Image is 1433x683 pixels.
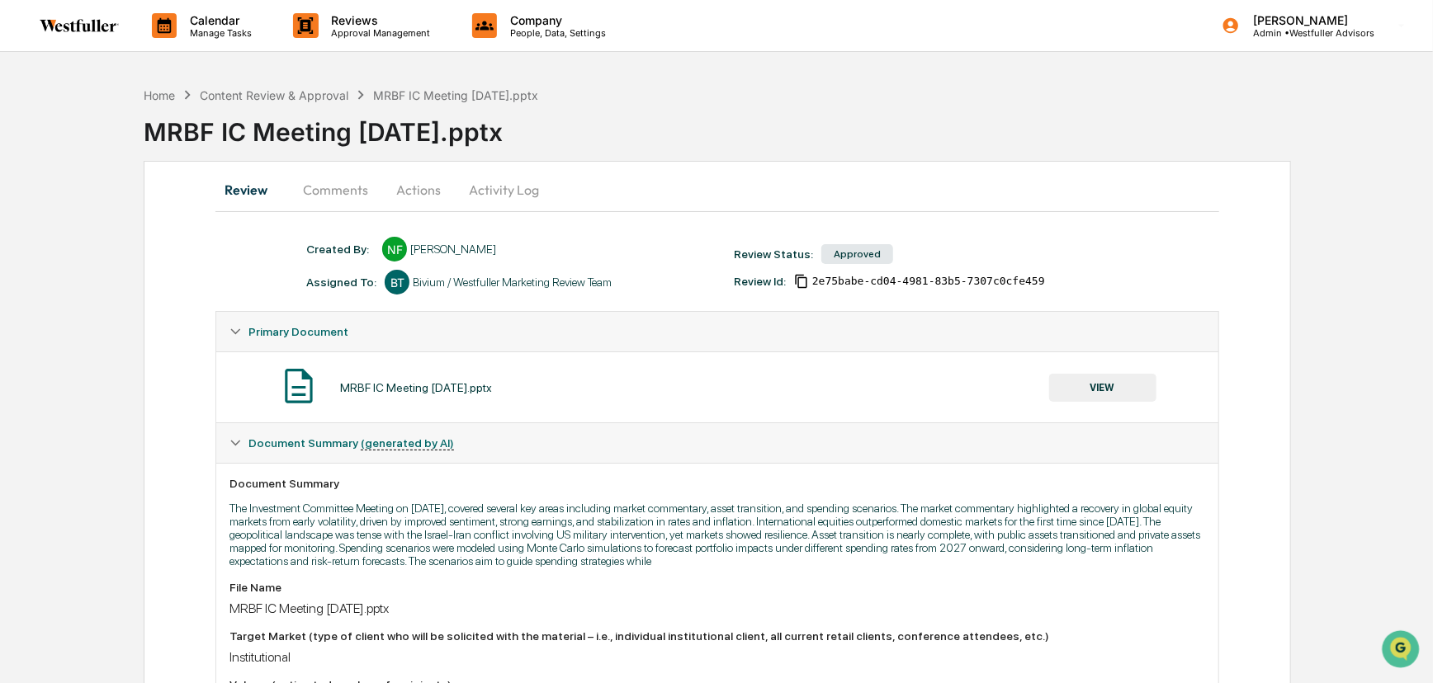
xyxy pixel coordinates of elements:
[1240,13,1374,27] p: [PERSON_NAME]
[137,224,143,238] span: •
[256,180,300,200] button: See all
[10,362,111,392] a: 🔎Data Lookup
[248,325,348,338] span: Primary Document
[381,170,456,210] button: Actions
[33,369,104,385] span: Data Lookup
[306,276,376,289] div: Assigned To:
[35,126,64,156] img: 8933085812038_c878075ebb4cc5468115_72.jpg
[373,88,538,102] div: MRBF IC Meeting [DATE].pptx
[382,237,407,261] div: NF
[40,19,119,32] img: logo
[319,27,439,39] p: Approval Management
[410,243,496,256] div: [PERSON_NAME]
[144,104,1433,147] div: MRBF IC Meeting [DATE].pptx
[229,502,1204,568] p: The Investment Committee Meeting on [DATE], covered several key areas including market commentary...
[278,365,319,407] img: Document Icon
[229,477,1204,490] div: Document Summary
[137,269,143,282] span: •
[385,270,409,294] div: BT
[17,183,111,196] div: Past conversations
[17,209,43,235] img: Rachel Stanley
[17,253,43,280] img: Rachel Stanley
[306,243,374,256] div: Created By: ‎ ‎
[812,275,1045,288] span: 2e75babe-cd04-4981-83b5-7307c0cfe459
[340,381,492,394] div: MRBF IC Meeting [DATE].pptx
[216,312,1218,351] div: Primary Document
[229,581,1204,594] div: File Name
[456,170,552,210] button: Activity Log
[113,331,211,360] a: 🗄️Attestations
[248,436,454,450] span: Document Summary
[10,331,113,360] a: 🖐️Preclearance
[136,337,205,354] span: Attestations
[120,339,133,352] div: 🗄️
[51,224,134,238] span: [PERSON_NAME]
[281,131,300,151] button: Start new chat
[177,13,260,27] p: Calendar
[74,126,271,143] div: Start new chat
[734,275,786,288] div: Review Id:
[215,170,290,210] button: Review
[17,35,300,61] p: How can we help?
[229,601,1204,616] div: MRBF IC Meeting [DATE].pptx
[74,143,227,156] div: We're available if you need us!
[319,13,439,27] p: Reviews
[33,337,106,354] span: Preclearance
[215,170,1218,210] div: secondary tabs example
[17,126,46,156] img: 1746055101610-c473b297-6a78-478c-a979-82029cc54cd1
[216,423,1218,463] div: Document Summary (generated by AI)
[17,339,30,352] div: 🖐️
[497,13,614,27] p: Company
[290,170,381,210] button: Comments
[1049,374,1156,402] button: VIEW
[361,436,454,450] u: (generated by AI)
[229,629,1204,643] div: Target Market (type of client who will be solicited with the material – i.e., individual institut...
[17,370,30,384] div: 🔎
[216,351,1218,422] div: Primary Document
[413,276,612,289] div: Bivium / Westfuller Marketing Review Team
[200,88,348,102] div: Content Review & Approval
[497,27,614,39] p: People, Data, Settings
[51,269,134,282] span: [PERSON_NAME]
[177,27,260,39] p: Manage Tasks
[146,269,180,282] span: [DATE]
[229,649,1204,665] div: Institutional
[1380,629,1425,673] iframe: Open customer support
[146,224,180,238] span: [DATE]
[821,244,893,264] div: Approved
[144,88,175,102] div: Home
[164,409,200,422] span: Pylon
[1240,27,1374,39] p: Admin • Westfuller Advisors
[116,408,200,422] a: Powered byPylon
[734,247,813,261] div: Review Status:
